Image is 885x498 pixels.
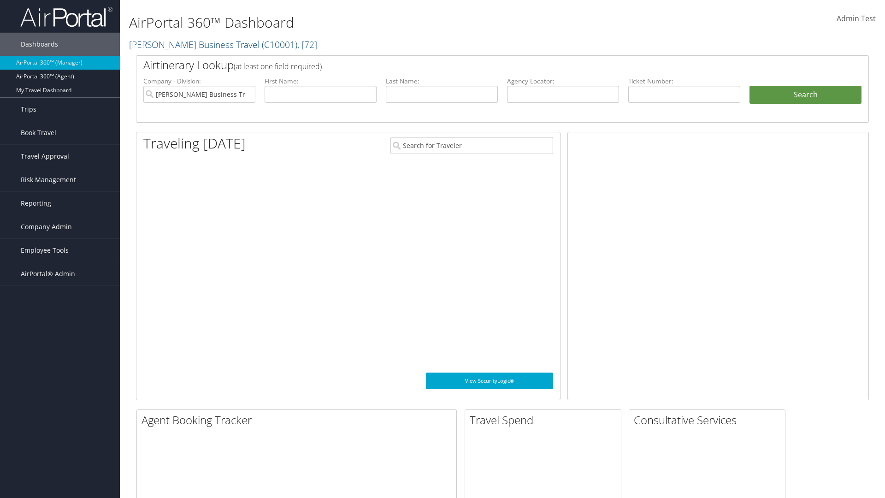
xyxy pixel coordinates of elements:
[634,412,785,428] h2: Consultative Services
[142,412,456,428] h2: Agent Booking Tracker
[837,13,876,24] span: Admin Test
[143,134,246,153] h1: Traveling [DATE]
[21,121,56,144] span: Book Travel
[20,6,112,28] img: airportal-logo.png
[628,77,740,86] label: Ticket Number:
[386,77,498,86] label: Last Name:
[143,57,801,73] h2: Airtinerary Lookup
[265,77,377,86] label: First Name:
[143,77,255,86] label: Company - Division:
[390,137,553,154] input: Search for Traveler
[21,239,69,262] span: Employee Tools
[749,86,861,104] button: Search
[129,13,627,32] h1: AirPortal 360™ Dashboard
[129,38,317,51] a: [PERSON_NAME] Business Travel
[262,38,297,51] span: ( C10001 )
[21,262,75,285] span: AirPortal® Admin
[21,145,69,168] span: Travel Approval
[21,98,36,121] span: Trips
[21,192,51,215] span: Reporting
[426,373,553,389] a: View SecurityLogic®
[837,5,876,33] a: Admin Test
[21,33,58,56] span: Dashboards
[507,77,619,86] label: Agency Locator:
[234,61,322,71] span: (at least one field required)
[21,215,72,238] span: Company Admin
[21,168,76,191] span: Risk Management
[297,38,317,51] span: , [ 72 ]
[470,412,621,428] h2: Travel Spend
